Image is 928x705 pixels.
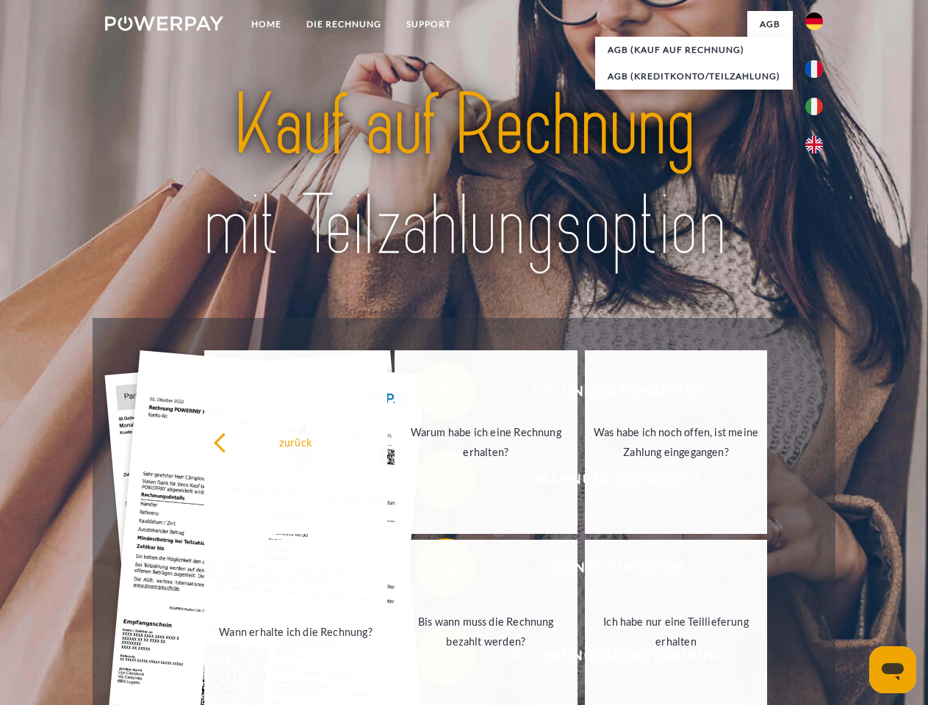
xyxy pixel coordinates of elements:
img: en [805,136,823,153]
img: logo-powerpay-white.svg [105,16,223,31]
a: Was habe ich noch offen, ist meine Zahlung eingegangen? [585,350,768,534]
a: SUPPORT [394,11,464,37]
div: zurück [213,432,378,452]
img: it [805,98,823,115]
div: Bis wann muss die Rechnung bezahlt werden? [403,612,569,651]
div: Ich habe nur eine Teillieferung erhalten [594,612,759,651]
div: Was habe ich noch offen, ist meine Zahlung eingegangen? [594,422,759,462]
iframe: Schaltfläche zum Öffnen des Messaging-Fensters [869,646,916,693]
a: AGB (Kauf auf Rechnung) [595,37,793,63]
a: DIE RECHNUNG [294,11,394,37]
img: title-powerpay_de.svg [140,70,788,281]
a: AGB (Kreditkonto/Teilzahlung) [595,63,793,90]
a: agb [747,11,793,37]
a: Home [239,11,294,37]
img: de [805,12,823,30]
div: Warum habe ich eine Rechnung erhalten? [403,422,569,462]
img: fr [805,60,823,78]
div: Wann erhalte ich die Rechnung? [213,621,378,641]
